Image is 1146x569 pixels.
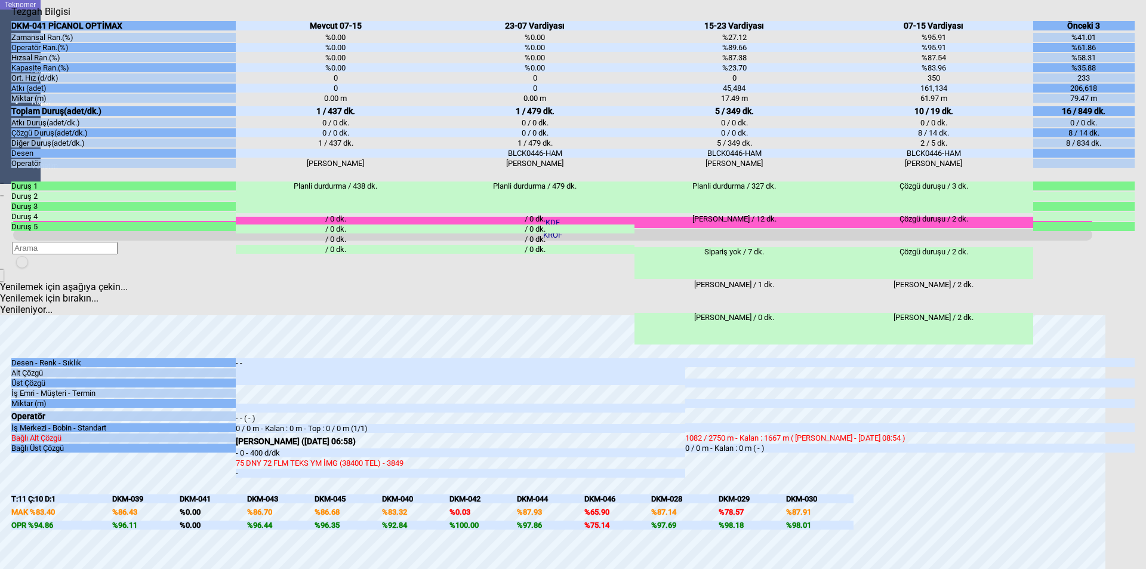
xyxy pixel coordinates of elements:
[651,521,719,530] div: %97.69
[11,106,236,116] div: Toplam Duruş(adet/dk.)
[382,521,449,530] div: %92.84
[634,139,834,147] div: 5 / 349 dk.
[634,106,834,116] div: 5 / 349 dk.
[180,494,247,503] div: DKM-041
[247,508,315,516] div: %86.70
[11,389,236,398] div: İş Emri - Müşteri - Termin
[236,139,435,147] div: 1 / 437 dk.
[11,368,236,377] div: Alt Çözgü
[11,212,236,221] div: Duruş 4
[236,214,435,223] div: / 0 dk.
[651,494,719,503] div: DKM-028
[634,149,834,158] div: BLCK0446-HAM
[834,159,1033,168] div: [PERSON_NAME]
[634,94,834,103] div: 17.49 m
[382,508,449,516] div: %83.32
[435,224,634,233] div: / 0 dk.
[719,494,786,503] div: DKM-029
[435,182,634,213] div: Planli durdurma / 479 dk.
[1033,53,1134,62] div: %58.31
[834,84,1033,93] div: 161,134
[315,521,382,530] div: %96.35
[236,118,435,127] div: 0 / 0 dk.
[435,139,634,147] div: 1 / 479 dk.
[435,63,634,72] div: %0.00
[236,84,435,93] div: 0
[834,21,1033,30] div: 07-15 Vardiyası
[1033,43,1134,52] div: %61.86
[1033,118,1134,127] div: 0 / 0 dk.
[236,63,435,72] div: %0.00
[435,21,634,30] div: 23-07 Vardiyası
[1033,21,1134,30] div: Önceki 3
[435,118,634,127] div: 0 / 0 dk.
[112,521,180,530] div: %96.11
[634,63,834,72] div: %23.70
[719,508,786,516] div: %78.57
[11,423,236,432] div: İş Merkezi - Bobin - Standart
[315,508,382,516] div: %86.68
[634,247,834,279] div: Sipariş yok / 7 dk.
[11,21,236,30] div: DKM-041 PİCANOL OPTİMAX
[634,21,834,30] div: 15-23 Vardiyası
[236,235,435,244] div: / 0 dk.
[236,459,685,467] div: 75 DNY 72 FLM TEKS YM İMG (38400 TEL) - 3849
[112,494,180,503] div: DKM-039
[719,521,786,530] div: %98.18
[236,159,435,168] div: [PERSON_NAME]
[584,521,652,530] div: %75.14
[11,53,236,62] div: Hızsal Ran.(%)
[435,73,634,82] div: 0
[236,224,435,233] div: / 0 dk.
[11,63,236,72] div: Kapasite Ran.(%)
[1033,139,1134,147] div: 8 / 834 dk.
[517,521,584,530] div: %97.86
[435,33,634,42] div: %0.00
[634,73,834,82] div: 0
[834,106,1033,116] div: 10 / 19 dk.
[685,444,1135,453] div: 0 / 0 m - Kalan : 0 m ( - )
[517,494,584,503] div: DKM-044
[236,94,435,103] div: 0.00 m
[634,118,834,127] div: 0 / 0 dk.
[651,508,719,516] div: %87.14
[11,84,236,93] div: Atkı (adet)
[435,128,634,137] div: 0 / 0 dk.
[11,118,236,127] div: Atkı Duruş(adet/dk.)
[236,106,435,116] div: 1 / 437 dk.
[435,43,634,52] div: %0.00
[11,149,236,158] div: Desen
[634,214,834,246] div: [PERSON_NAME] / 12 dk.
[382,494,449,503] div: DKM-040
[11,433,236,442] div: Bağlı Alt Çözgü
[11,508,112,516] div: MAK %83.40
[834,73,1033,82] div: 350
[786,508,854,516] div: %87.91
[584,508,652,516] div: %65.90
[236,43,435,52] div: %0.00
[11,358,236,367] div: Desen - Renk - Sıklık
[834,313,1033,345] div: [PERSON_NAME] / 2 dk.
[634,159,834,168] div: [PERSON_NAME]
[11,139,236,147] div: Diğer Duruş(adet/dk.)
[1033,73,1134,82] div: 233
[834,128,1033,137] div: 8 / 14 dk.
[1033,94,1134,103] div: 79.47 m
[11,6,75,17] div: Tezgah Bilgisi
[634,33,834,42] div: %27.12
[180,508,247,516] div: %0.00
[435,149,634,158] div: BLCK0446-HAM
[236,53,435,62] div: %0.00
[435,94,634,103] div: 0.00 m
[11,73,236,82] div: Ort. Hız (d/dk)
[634,43,834,52] div: %89.66
[247,521,315,530] div: %96.44
[236,21,435,30] div: Mevcut 07-15
[11,444,236,453] div: Bağlı Üst Çözgü
[11,192,236,201] div: Duruş 2
[236,436,685,446] div: [PERSON_NAME] ([DATE] 06:58)
[11,128,236,137] div: Çözgü Duruş(adet/dk.)
[11,159,236,168] div: Operatör
[634,84,834,93] div: 45,484
[834,247,1033,279] div: Çözgü duruşu / 2 dk.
